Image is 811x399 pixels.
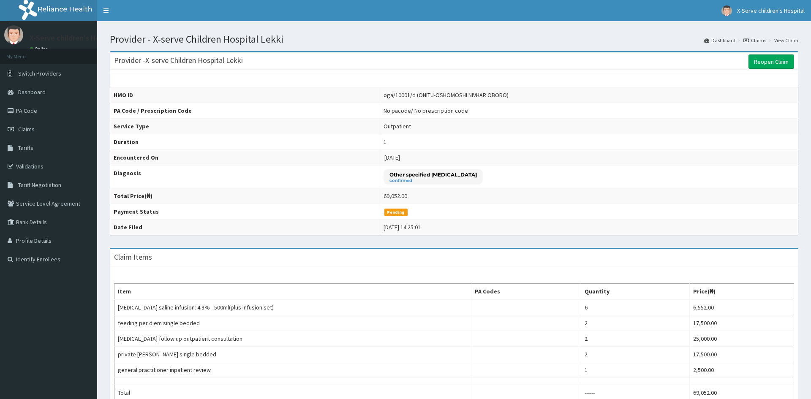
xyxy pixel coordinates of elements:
th: PA Codes [471,284,581,300]
span: Switch Providers [18,70,61,77]
small: confirmed [389,179,477,183]
p: Other specified [MEDICAL_DATA] [389,171,477,178]
span: Tariff Negotiation [18,181,61,189]
img: User Image [4,25,23,44]
th: Duration [110,134,380,150]
th: Item [114,284,471,300]
td: 6,552.00 [690,299,794,315]
a: Dashboard [704,37,735,44]
td: 2,500.00 [690,362,794,378]
td: 17,500.00 [690,347,794,362]
th: HMO ID [110,87,380,103]
th: Service Type [110,119,380,134]
div: [DATE] 14:25:01 [384,223,421,231]
th: Total Price(₦) [110,188,380,204]
th: PA Code / Prescription Code [110,103,380,119]
td: general practitioner inpatient review [114,362,471,378]
div: 69,052.00 [384,192,407,200]
th: Quantity [581,284,690,300]
span: Claims [18,125,35,133]
h3: Provider - X-serve Children Hospital Lekki [114,57,243,64]
td: [MEDICAL_DATA] follow up outpatient consultation [114,331,471,347]
a: Online [30,46,50,52]
td: private [PERSON_NAME] single bedded [114,347,471,362]
div: 1 [384,138,386,146]
th: Encountered On [110,150,380,166]
span: [DATE] [384,154,400,161]
td: 1 [581,362,690,378]
td: feeding per diem single bedded [114,315,471,331]
span: X-Serve children's Hospital [737,7,805,14]
div: No pacode / No prescription code [384,106,468,115]
img: User Image [721,5,732,16]
span: Dashboard [18,88,46,96]
th: Price(₦) [690,284,794,300]
td: 2 [581,331,690,347]
a: View Claim [774,37,798,44]
span: Tariffs [18,144,33,152]
td: 2 [581,315,690,331]
td: 17,500.00 [690,315,794,331]
h3: Claim Items [114,253,152,261]
th: Diagnosis [110,166,380,188]
td: 25,000.00 [690,331,794,347]
a: Claims [743,37,766,44]
h1: Provider - X-serve Children Hospital Lekki [110,34,798,45]
td: 6 [581,299,690,315]
td: 2 [581,347,690,362]
th: Date Filed [110,220,380,235]
p: X-Serve children's Hospital [30,34,119,42]
a: Reopen Claim [748,54,794,69]
div: oga/10001/d (ONITU-OSHOMOSHI NIVHAR OBORO) [384,91,509,99]
td: [MEDICAL_DATA] saline infusion: 4.3% - 500ml(plus infusion set) [114,299,471,315]
span: Pending [384,209,408,216]
div: Outpatient [384,122,411,130]
th: Payment Status [110,204,380,220]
